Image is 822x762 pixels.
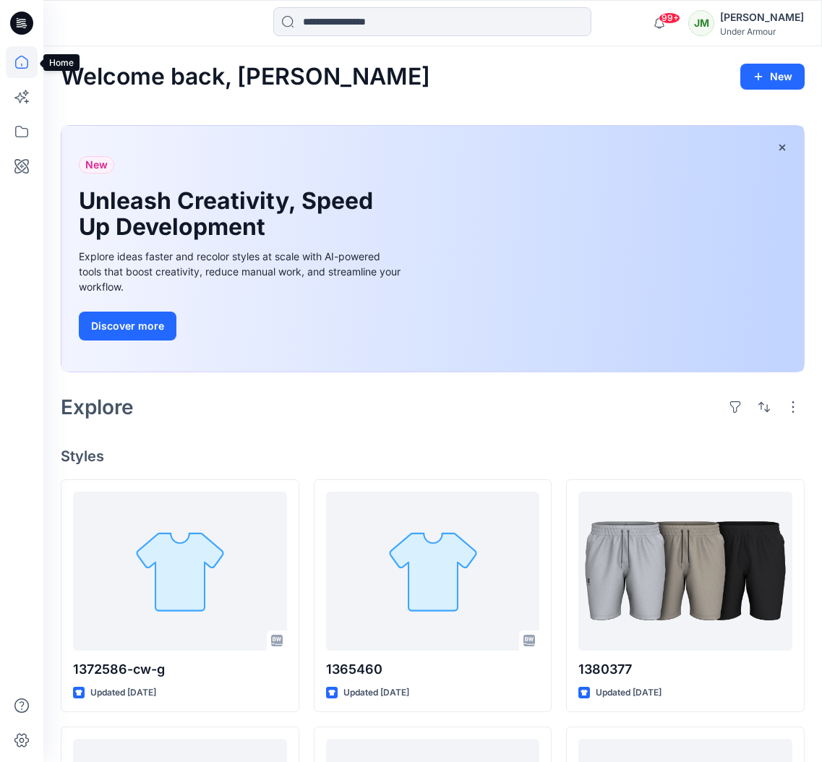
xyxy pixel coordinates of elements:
[688,10,714,36] div: JM
[79,188,382,240] h1: Unleash Creativity, Speed Up Development
[343,685,409,701] p: Updated [DATE]
[578,492,792,651] a: 1380377
[596,685,662,701] p: Updated [DATE]
[720,9,804,26] div: [PERSON_NAME]
[61,395,134,419] h2: Explore
[73,659,287,680] p: 1372586-cw-g
[326,492,540,651] a: 1365460
[61,448,805,465] h4: Styles
[578,659,792,680] p: 1380377
[90,685,156,701] p: Updated [DATE]
[79,249,404,294] div: Explore ideas faster and recolor styles at scale with AI-powered tools that boost creativity, red...
[73,492,287,651] a: 1372586-cw-g
[659,12,680,24] span: 99+
[740,64,805,90] button: New
[61,64,430,90] h2: Welcome back, [PERSON_NAME]
[326,659,540,680] p: 1365460
[85,156,108,174] span: New
[79,312,176,341] button: Discover more
[720,26,804,37] div: Under Armour
[79,312,404,341] a: Discover more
